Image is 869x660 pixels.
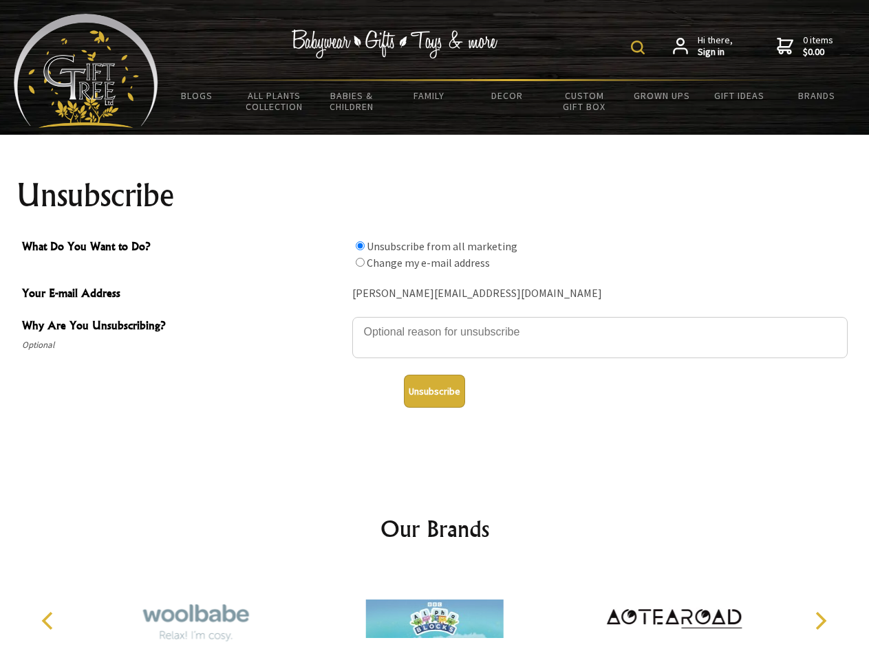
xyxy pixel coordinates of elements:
textarea: Why Are You Unsubscribing? [352,317,848,358]
span: Why Are You Unsubscribing? [22,317,345,337]
span: 0 items [803,34,833,58]
a: BLOGS [158,81,236,110]
a: 0 items$0.00 [777,34,833,58]
button: Previous [34,606,65,636]
a: Brands [778,81,856,110]
span: Optional [22,337,345,353]
img: Babyware - Gifts - Toys and more... [14,14,158,128]
label: Change my e-mail address [367,256,490,269]
button: Next [805,606,835,636]
span: What Do You Want to Do? [22,238,345,258]
input: What Do You Want to Do? [356,258,365,267]
a: Babies & Children [313,81,391,121]
a: Grown Ups [623,81,700,110]
button: Unsubscribe [404,375,465,408]
a: Gift Ideas [700,81,778,110]
h2: Our Brands [28,512,842,545]
a: All Plants Collection [236,81,314,121]
label: Unsubscribe from all marketing [367,239,517,253]
strong: $0.00 [803,46,833,58]
a: Hi there,Sign in [673,34,733,58]
span: Hi there, [698,34,733,58]
span: Your E-mail Address [22,285,345,305]
img: product search [631,41,645,54]
input: What Do You Want to Do? [356,241,365,250]
h1: Unsubscribe [17,179,853,212]
a: Decor [468,81,546,110]
div: [PERSON_NAME][EMAIL_ADDRESS][DOMAIN_NAME] [352,283,848,305]
img: Babywear - Gifts - Toys & more [292,30,498,58]
a: Family [391,81,469,110]
strong: Sign in [698,46,733,58]
a: Custom Gift Box [546,81,623,121]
